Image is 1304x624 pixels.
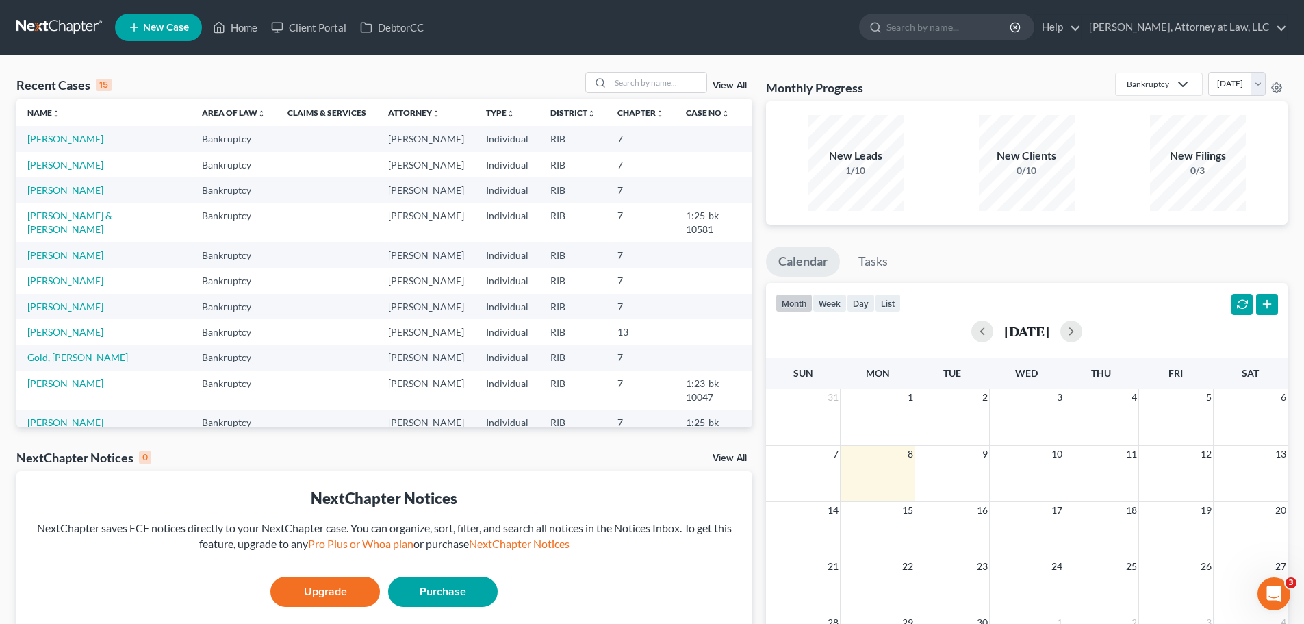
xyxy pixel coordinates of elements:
span: 12 [1199,446,1213,462]
td: [PERSON_NAME] [377,371,475,410]
span: 24 [1050,558,1064,575]
td: 1:25-bk-10209 [675,410,752,449]
td: Bankruptcy [191,319,277,345]
span: 15 [901,502,915,519]
a: Pro Plus or Whoa plan [308,537,413,550]
i: unfold_more [257,110,266,118]
a: NextChapter Notices [469,537,570,550]
td: 7 [606,294,675,319]
span: Sat [1242,367,1259,379]
td: Bankruptcy [191,345,277,371]
span: 31 [826,389,840,405]
td: Bankruptcy [191,268,277,293]
span: 11 [1125,446,1138,462]
a: Calendar [766,247,840,277]
a: [PERSON_NAME] [27,159,103,171]
a: Chapterunfold_more [617,108,664,118]
a: Area of Lawunfold_more [202,108,266,118]
td: Individual [475,345,539,371]
div: Bankruptcy [1127,78,1169,90]
div: NextChapter Notices [27,488,741,509]
td: 13 [606,319,675,345]
span: 9 [981,446,989,462]
td: 1:25-bk-10581 [675,203,752,242]
i: unfold_more [656,110,664,118]
td: 7 [606,126,675,151]
a: Nameunfold_more [27,108,60,118]
a: [PERSON_NAME] [27,416,103,428]
span: 8 [906,446,915,462]
a: [PERSON_NAME] [27,326,103,338]
a: View All [713,81,747,90]
a: [PERSON_NAME] [27,249,103,261]
td: [PERSON_NAME] [377,177,475,203]
div: New Clients [979,148,1075,164]
span: 4 [1130,389,1138,405]
span: 3 [1286,577,1296,588]
span: 5 [1205,389,1213,405]
span: 3 [1056,389,1064,405]
td: [PERSON_NAME] [377,126,475,151]
div: New Leads [808,148,904,164]
h3: Monthly Progress [766,79,863,96]
td: 7 [606,371,675,410]
td: Bankruptcy [191,203,277,242]
td: [PERSON_NAME] [377,319,475,345]
td: RIB [539,268,606,293]
span: 19 [1199,502,1213,519]
a: [PERSON_NAME], Attorney at Law, LLC [1082,15,1287,40]
span: 20 [1274,502,1288,519]
input: Search by name... [611,73,706,92]
div: NextChapter Notices [16,449,151,466]
span: 23 [975,558,989,575]
td: Bankruptcy [191,410,277,449]
td: Individual [475,242,539,268]
a: [PERSON_NAME] & [PERSON_NAME] [27,210,112,235]
span: 2 [981,389,989,405]
span: 27 [1274,558,1288,575]
iframe: Intercom live chat [1257,577,1290,610]
button: week [813,294,847,312]
button: day [847,294,875,312]
td: 7 [606,242,675,268]
td: Individual [475,126,539,151]
a: [PERSON_NAME] [27,133,103,145]
span: 16 [975,502,989,519]
td: 7 [606,410,675,449]
td: RIB [539,410,606,449]
td: RIB [539,152,606,177]
a: [PERSON_NAME] [27,301,103,312]
td: 7 [606,177,675,203]
div: 0/10 [979,164,1075,177]
div: 0/3 [1150,164,1246,177]
span: 10 [1050,446,1064,462]
span: Wed [1015,367,1038,379]
a: Districtunfold_more [550,108,596,118]
td: RIB [539,294,606,319]
button: list [875,294,901,312]
a: [PERSON_NAME] [27,184,103,196]
td: 7 [606,268,675,293]
td: Individual [475,268,539,293]
i: unfold_more [507,110,515,118]
td: 1:23-bk-10047 [675,371,752,410]
button: month [776,294,813,312]
div: NextChapter saves ECF notices directly to your NextChapter case. You can organize, sort, filter, ... [27,521,741,552]
td: Individual [475,294,539,319]
a: DebtorCC [353,15,431,40]
td: [PERSON_NAME] [377,268,475,293]
span: Mon [866,367,890,379]
span: 1 [906,389,915,405]
td: [PERSON_NAME] [377,345,475,371]
a: [PERSON_NAME] [27,275,103,286]
span: 18 [1125,502,1138,519]
td: [PERSON_NAME] [377,152,475,177]
div: 1/10 [808,164,904,177]
td: Individual [475,177,539,203]
a: Attorneyunfold_more [388,108,440,118]
td: Bankruptcy [191,371,277,410]
span: 25 [1125,558,1138,575]
a: [PERSON_NAME] [27,377,103,389]
i: unfold_more [432,110,440,118]
a: Typeunfold_more [486,108,515,118]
